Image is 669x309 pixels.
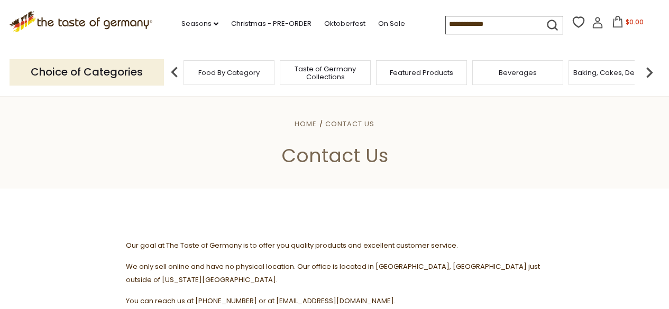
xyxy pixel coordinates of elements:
[164,62,185,83] img: previous arrow
[639,62,660,83] img: next arrow
[198,69,260,77] a: Food By Category
[33,144,636,167] h1: Contact Us
[378,18,405,30] a: On Sale
[181,18,218,30] a: Seasons
[126,261,540,285] span: We only sell online and have no physical location. Our office is located in [GEOGRAPHIC_DATA], [G...
[573,69,655,77] a: Baking, Cakes, Desserts
[325,119,374,129] a: Contact Us
[626,17,644,26] span: $0.00
[283,65,368,81] a: Taste of Germany Collections
[10,59,164,85] p: Choice of Categories
[324,18,365,30] a: Oktoberfest
[499,69,537,77] a: Beverages
[126,240,458,250] span: Our goal at The Taste of Germany is to offer you quality products and excellent customer service.
[295,119,317,129] a: Home
[390,69,453,77] a: Featured Products
[231,18,311,30] a: Christmas - PRE-ORDER
[606,16,650,32] button: $0.00
[126,296,396,306] span: You can reach us at [PHONE_NUMBER] or at [EMAIL_ADDRESS][DOMAIN_NAME].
